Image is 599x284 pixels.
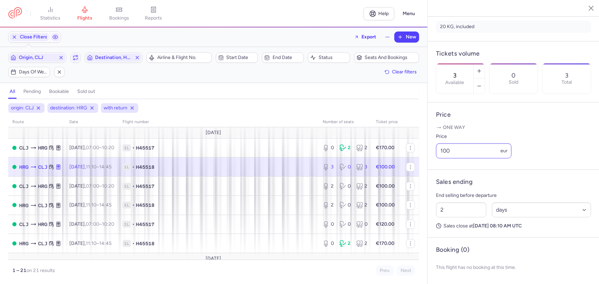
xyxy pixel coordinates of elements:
span: Cluj Napoca International Airport, Cluj-Napoca, Romania [19,182,28,190]
time: 14:45 [99,164,112,170]
span: Seats and bookings [365,55,417,60]
h4: Price [436,111,591,119]
p: Sold [509,80,518,85]
span: Close Filters [20,34,47,40]
button: Clear filters [382,67,419,77]
span: reports [145,15,162,21]
span: OPEN [12,165,16,169]
span: Hurghada, Hurghada, Egypt [19,163,28,171]
div: 0 [339,221,351,228]
time: 14:45 [99,240,112,246]
span: – [86,183,114,189]
h4: pending [23,88,41,95]
div: 0 [339,164,351,170]
button: New [395,32,419,42]
button: End date [262,52,304,63]
span: CLJ [38,202,47,209]
span: • [132,164,135,170]
div: 2 [356,240,368,247]
span: 1L [123,144,131,151]
span: – [86,145,114,151]
span: 1L [123,164,131,170]
th: number of seats [319,117,372,127]
label: Available [445,80,464,85]
span: [DATE], [69,240,112,246]
p: One way [436,124,591,131]
button: Menu [399,7,419,20]
span: OPEN [12,146,16,150]
strong: €100.00 [376,164,395,170]
span: Help [379,11,389,16]
button: Seats and bookings [354,52,419,63]
button: Destination, HRG [85,52,143,63]
span: flights [77,15,92,21]
a: Help [364,7,394,20]
div: 2 [323,183,334,190]
span: [DATE], [69,202,112,208]
p: 0 [511,72,516,79]
a: reports [136,6,171,21]
strong: 1 – 21 [12,268,26,273]
span: 1L [123,240,131,247]
button: Origin, CLJ [8,52,66,63]
span: New [406,34,416,40]
span: [DATE], [69,164,112,170]
div: 2 [339,240,351,247]
time: 11:10 [86,164,96,170]
span: Start date [227,55,255,60]
span: H45517 [136,221,154,228]
th: Flight number [118,117,319,127]
span: Hurghada, Hurghada, Egypt [38,182,47,190]
span: H45518 [136,240,154,247]
span: Destination, HRG [95,55,132,60]
a: statistics [33,6,68,21]
h4: Tickets volume [436,50,591,58]
span: origin: CLJ [11,105,34,111]
span: [DATE], [69,183,114,189]
span: [DATE], [69,221,114,227]
span: H45517 [136,144,154,151]
span: OPEN [12,241,16,246]
span: [DATE], [69,145,114,151]
span: – [86,240,112,246]
span: Hurghada, Hurghada, Egypt [19,240,28,247]
span: Cluj Napoca International Airport, Cluj-Napoca, Romania [19,221,28,228]
input: ## [436,202,486,217]
button: Start date [216,52,258,63]
span: • [132,183,135,190]
span: destination: HRG [50,105,87,111]
time: 07:00 [86,221,99,227]
span: Cluj Napoca International Airport, Cluj-Napoca, Romania [38,240,47,247]
div: 3 [323,164,334,170]
li: 20 KG, included [436,21,591,33]
span: Status [319,55,347,60]
button: Next [397,265,415,276]
span: 1L [123,183,131,190]
strong: €170.00 [376,240,394,246]
span: bookings [109,15,129,21]
span: with return [104,105,127,111]
span: Export [361,34,376,39]
span: • [132,202,135,209]
span: Clear filters [392,69,417,74]
strong: €100.00 [376,183,395,189]
button: Close Filters [9,32,50,42]
a: bookings [102,6,136,21]
th: Ticket price [372,117,402,127]
strong: [DATE] 08:10 AM UTC [473,223,522,229]
span: Hurghada, Hurghada, Egypt [38,221,47,228]
span: statistics [41,15,61,21]
h4: all [10,88,15,95]
div: 0 [323,221,334,228]
strong: €120.00 [376,221,394,227]
time: 07:00 [86,145,99,151]
label: Price [436,132,511,141]
span: HRG [19,202,28,209]
button: Status [308,52,350,63]
p: This flight has no booking at this time. [436,259,591,276]
span: – [86,202,112,208]
span: Origin, CLJ [19,55,56,60]
button: Airline & Flight No. [147,52,212,63]
h4: bookable [49,88,69,95]
div: 3 [356,164,368,170]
